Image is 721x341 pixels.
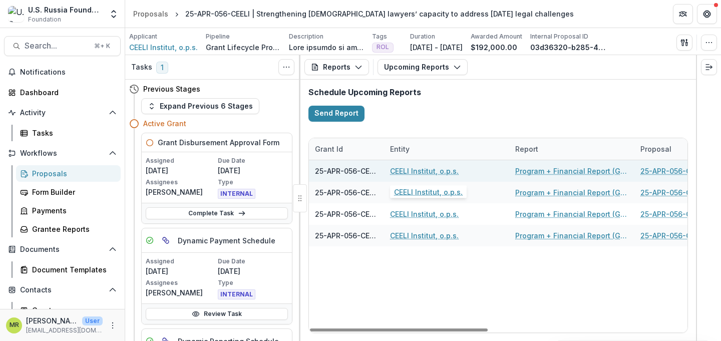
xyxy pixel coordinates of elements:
p: Due Date [218,156,288,165]
button: Open Workflows [4,145,121,161]
div: Report [509,138,634,160]
p: [DATE] [218,165,288,176]
h5: Dynamic Payment Schedule [178,235,275,246]
div: 25-APR-056-CEELI [315,209,378,219]
p: User [82,316,103,325]
h2: Schedule Upcoming Reports [308,88,688,97]
div: 25-APR-056-CEELI [315,166,378,176]
h4: Active Grant [143,118,186,129]
p: Internal Proposal ID [530,32,588,41]
p: [DATE] [218,266,288,276]
button: Partners [673,4,693,24]
a: Program + Financial Report (Grantee Form) [515,209,628,219]
span: INTERNAL [218,189,255,199]
a: Proposals [16,165,121,182]
p: Tags [372,32,387,41]
p: Awarded Amount [471,32,522,41]
div: Tasks [32,128,113,138]
a: CEELI Institut, o.p.s. [390,187,459,198]
p: [DATE] - [DATE] [410,42,463,53]
a: Tasks [16,125,121,141]
a: Program + Financial Report (Grantee Form) [515,187,628,198]
p: Lore ipsumdo si ametcons ad elitseddoe Tempori utlabor’ etdolore ma aliquae admin’v quisn exercit... [289,42,364,53]
a: Grantees [16,302,121,318]
div: Grant Id [309,138,384,160]
h5: Grant Disbursement Approval Form [158,137,279,148]
button: More [107,319,119,331]
button: Expand Previous 6 Stages [141,98,259,114]
p: [DATE] [146,266,216,276]
p: 03d36320-b285-430d-ad30-fabf00f4c077 [530,42,605,53]
div: 25-APR-056-CEELI | Strengthening [DEMOGRAPHIC_DATA] lawyers’ capacity to address [DATE] legal cha... [185,9,574,19]
div: Proposals [32,168,113,179]
p: Assigned [146,156,216,165]
h3: Tasks [131,63,152,72]
div: Entity [384,138,509,160]
a: CEELI Institut, o.p.s. [129,42,198,53]
div: Proposals [133,9,168,19]
button: Send Report [308,106,365,122]
p: Assigned [146,257,216,266]
button: Open entity switcher [107,4,121,24]
h4: Previous Stages [143,84,200,94]
div: 25-APR-056-CEELI [315,230,378,241]
span: Notifications [20,68,117,77]
span: Contacts [20,286,105,294]
div: Proposal [634,144,677,154]
div: Entity [384,144,416,154]
div: Payments [32,205,113,216]
div: Document Templates [32,264,113,275]
a: Payments [16,202,121,219]
p: $192,000.00 [471,42,517,53]
p: Due Date [218,257,288,266]
p: [DATE] [146,165,216,176]
p: Assignees [146,178,216,187]
span: Foundation [28,15,61,24]
a: Program + Financial Report (Grantee Form) [515,166,628,176]
p: Description [289,32,323,41]
p: [EMAIL_ADDRESS][DOMAIN_NAME] [26,326,103,335]
div: ⌘ + K [92,41,112,52]
div: Matthew Rojansky [10,322,19,328]
button: Expand right [701,59,717,75]
button: View dependent tasks [158,232,174,248]
button: Reports [304,59,369,75]
div: Grantees [32,305,113,315]
button: Get Help [697,4,717,24]
span: ROL [377,44,389,51]
div: Report [509,144,544,154]
p: Assignees [146,278,216,287]
div: Grantee Reports [32,224,113,234]
span: 1 [156,62,168,74]
a: Proposals [129,7,172,21]
p: [PERSON_NAME] [146,287,216,298]
button: Toggle View Cancelled Tasks [278,59,294,75]
button: Notifications [4,64,121,80]
p: Grant Lifecycle Process [206,42,281,53]
a: Dashboard [4,84,121,101]
p: Type [218,278,288,287]
a: Program + Financial Report (Grantee Form) [515,230,628,241]
span: Search... [25,41,88,51]
p: [PERSON_NAME] [146,187,216,197]
button: Upcoming Reports [378,59,468,75]
img: U.S. Russia Foundation [8,6,24,22]
a: Grantee Reports [16,221,121,237]
button: Open Activity [4,105,121,121]
button: Open Contacts [4,282,121,298]
button: Search... [4,36,121,56]
span: Workflows [20,149,105,158]
a: Review Task [146,308,288,320]
p: Type [218,178,288,187]
p: Applicant [129,32,157,41]
button: Open Documents [4,241,121,257]
div: Form Builder [32,187,113,197]
a: Complete Task [146,207,288,219]
div: U.S. Russia Foundation [28,5,103,15]
a: Document Templates [16,261,121,278]
p: Pipeline [206,32,230,41]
